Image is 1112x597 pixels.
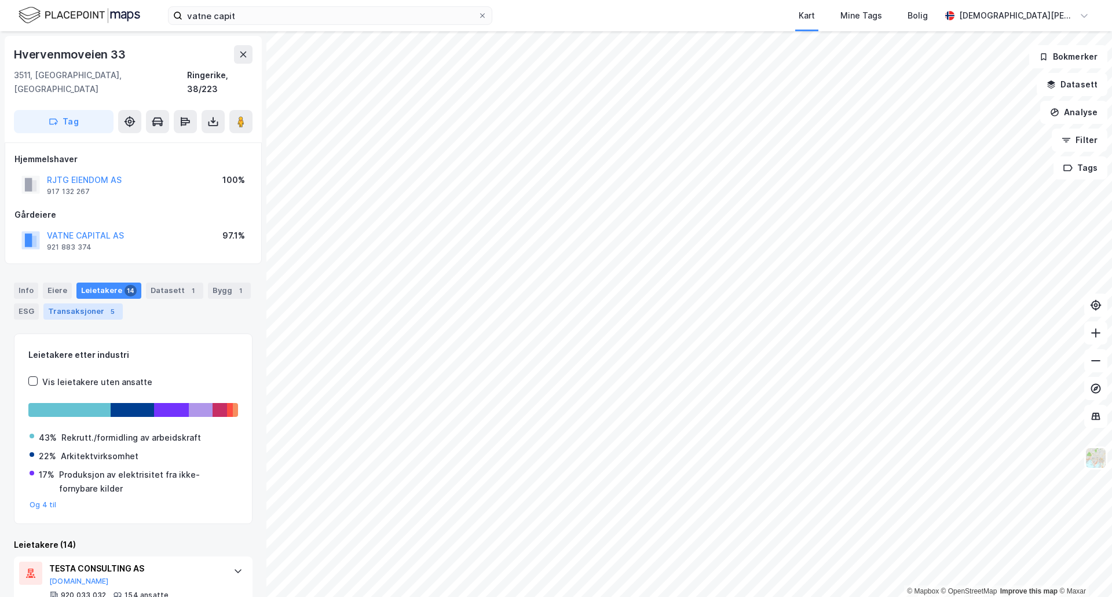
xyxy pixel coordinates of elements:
button: Bokmerker [1029,45,1107,68]
div: 22% [39,449,56,463]
div: [DEMOGRAPHIC_DATA][PERSON_NAME] [959,9,1075,23]
div: Bygg [208,283,251,299]
div: Leietakere (14) [14,538,253,552]
div: Leietakere [76,283,141,299]
div: Kart [799,9,815,23]
a: Mapbox [907,587,939,595]
div: Arkitektvirksomhet [61,449,138,463]
div: 100% [222,173,245,187]
div: Ringerike, 38/223 [187,68,253,96]
div: Gårdeiere [14,208,252,222]
a: OpenStreetMap [941,587,997,595]
button: [DOMAIN_NAME] [49,577,109,586]
div: Leietakere etter industri [28,348,238,362]
div: ESG [14,303,39,320]
button: Analyse [1040,101,1107,124]
button: Og 4 til [30,500,57,510]
button: Tag [14,110,114,133]
div: Datasett [146,283,203,299]
div: 1 [235,285,246,296]
div: Mine Tags [840,9,882,23]
a: Improve this map [1000,587,1058,595]
div: Kontrollprogram for chat [1054,541,1112,597]
div: Rekrutt./formidling av arbeidskraft [61,431,201,445]
div: Vis leietakere uten ansatte [42,375,152,389]
div: 17% [39,468,54,482]
div: Transaksjoner [43,303,123,320]
div: 97.1% [222,229,245,243]
div: 917 132 267 [47,187,90,196]
div: 43% [39,431,57,445]
div: Produksjon av elektrisitet fra ikke-fornybare kilder [59,468,237,496]
div: Info [14,283,38,299]
button: Datasett [1037,73,1107,96]
img: Z [1085,447,1107,469]
div: Hjemmelshaver [14,152,252,166]
img: logo.f888ab2527a4732fd821a326f86c7f29.svg [19,5,140,25]
div: 1 [187,285,199,296]
button: Tags [1054,156,1107,180]
input: Søk på adresse, matrikkel, gårdeiere, leietakere eller personer [182,7,478,24]
div: 14 [125,285,137,296]
div: Hvervenmoveien 33 [14,45,128,64]
button: Filter [1052,129,1107,152]
iframe: Chat Widget [1054,541,1112,597]
div: Bolig [908,9,928,23]
div: Eiere [43,283,72,299]
div: TESTA CONSULTING AS [49,562,222,576]
div: 921 883 374 [47,243,92,252]
div: 5 [107,306,118,317]
div: 3511, [GEOGRAPHIC_DATA], [GEOGRAPHIC_DATA] [14,68,187,96]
